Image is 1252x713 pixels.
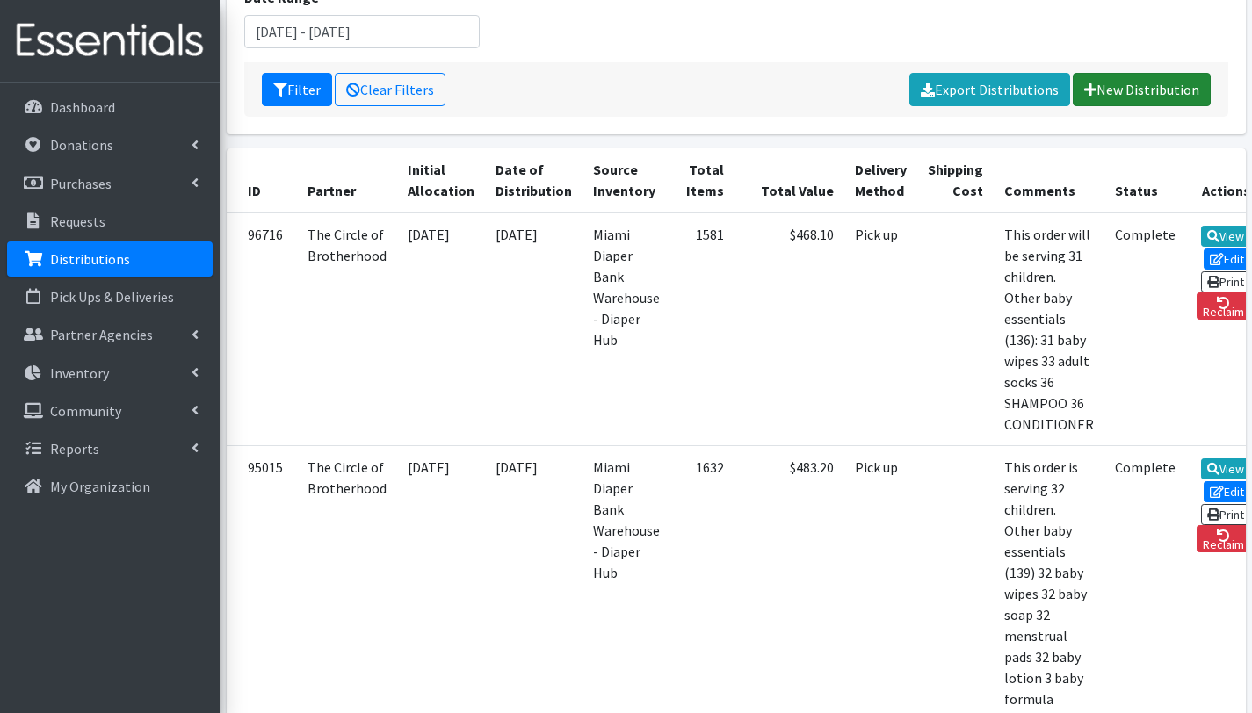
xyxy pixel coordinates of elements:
[485,148,583,212] th: Date of Distribution
[1104,148,1186,212] th: Status
[583,212,670,446] td: Miami Diaper Bank Warehouse - Diaper Hub
[50,98,115,116] p: Dashboard
[244,15,481,48] input: January 1, 2011 - December 31, 2011
[262,73,332,106] button: Filter
[485,212,583,446] td: [DATE]
[917,148,994,212] th: Shipping Cost
[50,212,105,230] p: Requests
[735,212,844,446] td: $468.10
[670,212,735,446] td: 1581
[994,212,1104,446] td: This order will be serving 31 children. Other baby essentials (136): 31 baby wipes 33 adult socks...
[1201,226,1251,247] a: View
[7,11,213,70] img: HumanEssentials
[7,469,213,504] a: My Organization
[735,148,844,212] th: Total Value
[7,431,213,466] a: Reports
[397,212,485,446] td: [DATE]
[1104,212,1186,446] td: Complete
[397,148,485,212] th: Initial Allocation
[909,73,1070,106] a: Export Distributions
[7,166,213,201] a: Purchases
[50,402,121,420] p: Community
[7,356,213,391] a: Inventory
[1204,248,1251,270] a: Edit
[994,148,1104,212] th: Comments
[7,127,213,162] a: Donations
[50,440,99,457] p: Reports
[7,279,213,314] a: Pick Ups & Deliveries
[50,175,112,192] p: Purchases
[7,241,213,277] a: Distributions
[7,317,213,352] a: Partner Agencies
[50,326,153,343] p: Partner Agencies
[50,250,130,268] p: Distributions
[227,148,297,212] th: ID
[7,204,213,239] a: Requests
[50,478,150,495] p: My Organization
[227,212,297,446] td: 96716
[844,148,917,212] th: Delivery Method
[583,148,670,212] th: Source Inventory
[297,148,397,212] th: Partner
[1197,525,1251,552] a: Reclaim
[50,364,109,382] p: Inventory
[1073,73,1211,106] a: New Distribution
[1201,504,1251,525] a: Print
[7,393,213,429] a: Community
[50,288,174,306] p: Pick Ups & Deliveries
[670,148,735,212] th: Total Items
[335,73,445,106] a: Clear Filters
[1204,481,1251,502] a: Edit
[844,212,917,446] td: Pick up
[297,212,397,446] td: The Circle of Brotherhood
[1201,271,1251,292] a: Print
[50,136,113,154] p: Donations
[1201,458,1251,479] a: View
[7,90,213,125] a: Dashboard
[1197,292,1251,320] a: Reclaim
